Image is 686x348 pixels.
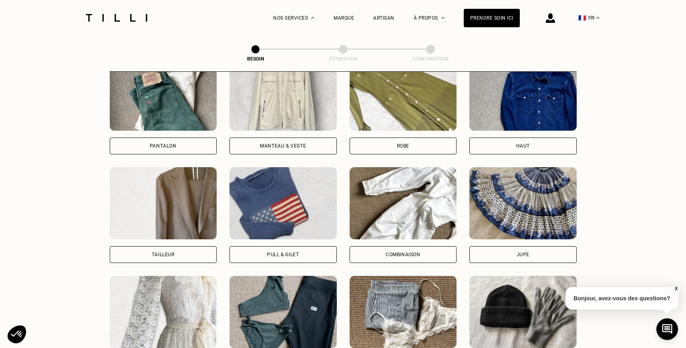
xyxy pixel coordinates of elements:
img: Tilli retouche votre Maillot de bain [229,276,337,348]
img: Tilli retouche votre Lingerie [350,276,457,348]
div: Haut [516,144,530,148]
img: Tilli retouche votre Robe de mariée [110,276,217,348]
a: Marque [334,15,354,21]
div: Estimation [303,56,383,62]
img: Tilli retouche votre Accessoires [469,276,577,348]
div: Besoin [215,56,296,62]
div: Robe [397,144,409,148]
div: Tailleur [152,252,175,257]
img: icône connexion [546,13,555,23]
a: Prendre soin ici [464,9,520,27]
img: Tilli retouche votre Combinaison [350,167,457,239]
img: Tilli retouche votre Tailleur [110,167,217,239]
div: Jupe [517,252,529,257]
div: Pantalon [150,144,177,148]
span: 🇫🇷 [578,14,586,22]
img: Tilli retouche votre Pantalon [110,59,217,131]
div: Confirmation [390,56,471,62]
img: Menu déroulant à propos [441,17,445,19]
img: Logo du service de couturière Tilli [83,14,150,22]
a: Artisan [373,15,394,21]
img: menu déroulant [596,17,599,19]
img: Tilli retouche votre Jupe [469,167,577,239]
img: Tilli retouche votre Haut [469,59,577,131]
p: Bonjour, avez-vous des questions? [565,287,678,310]
button: X [672,284,680,293]
img: Tilli retouche votre Pull & gilet [229,167,337,239]
div: Manteau & Veste [260,144,306,148]
img: Tilli retouche votre Robe [350,59,457,131]
div: Combinaison [386,252,420,257]
img: Menu déroulant [311,17,314,19]
img: Tilli retouche votre Manteau & Veste [229,59,337,131]
div: Pull & gilet [267,252,299,257]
